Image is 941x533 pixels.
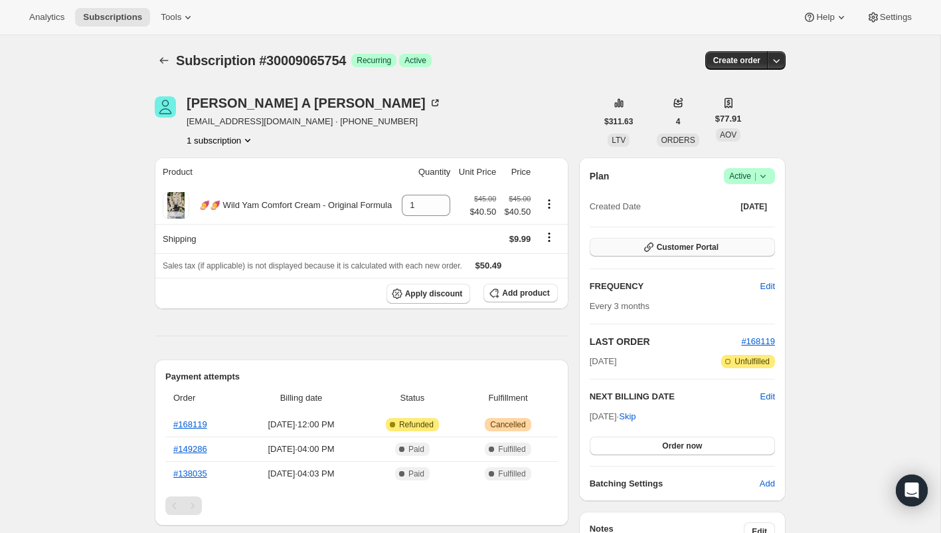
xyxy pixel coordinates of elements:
button: [DATE] [732,197,775,216]
button: Subscriptions [155,51,173,70]
button: Settings [859,8,920,27]
span: Paid [408,444,424,455]
button: Analytics [21,8,72,27]
button: Subscriptions [75,8,150,27]
button: #168119 [741,335,775,348]
button: Shipping actions [539,230,560,245]
span: Tools [161,12,181,23]
span: LTV [612,136,626,145]
button: Product actions [187,134,254,147]
th: Price [500,158,535,187]
span: Edit [760,280,775,293]
span: $40.50 [504,205,531,219]
button: Tools [153,8,203,27]
span: Fulfilled [498,469,525,479]
th: Product [155,158,398,187]
span: AOV [720,130,736,140]
button: Customer Portal [590,238,775,257]
button: Order now [590,437,775,455]
div: 🍠🍠 Wild Yam Comfort Cream - Original Formula [189,199,392,212]
span: Refunded [399,419,434,430]
th: Shipping [155,224,398,253]
span: $9.99 [509,234,531,244]
span: Subscription #30009065754 [176,53,346,68]
span: Add product [502,288,549,298]
button: Add [752,473,783,494]
span: Sales tax (if applicable) is not displayed because it is calculated with each new order. [163,261,462,270]
button: 4 [668,112,689,131]
div: Open Intercom Messenger [896,475,928,506]
th: Quantity [398,158,455,187]
span: Create order [713,55,760,66]
span: $311.63 [604,116,633,127]
span: [DATE] · 12:00 PM [244,418,359,431]
small: $45.00 [474,195,496,203]
span: Help [816,12,834,23]
button: Skip [611,406,643,427]
span: Billing date [244,391,359,405]
span: Order now [662,441,702,451]
button: $311.63 [596,112,641,131]
div: [PERSON_NAME] A [PERSON_NAME] [187,96,442,110]
button: Edit [760,390,775,403]
span: Unfulfilled [734,356,770,367]
span: Every 3 months [590,301,649,311]
button: Add product [483,284,557,302]
a: #168119 [173,419,207,429]
span: $50.49 [475,261,502,270]
span: Created Date [590,200,641,213]
span: Customer Portal [657,242,719,253]
button: Create order [705,51,768,70]
span: 4 [676,116,681,127]
span: Recurring [357,55,391,66]
h2: Payment attempts [165,370,558,383]
span: [DATE] · 04:00 PM [244,443,359,456]
span: $77.91 [715,112,742,126]
h2: Plan [590,169,610,183]
span: ORDERS [661,136,695,145]
span: Status [366,391,458,405]
span: | [754,171,756,181]
span: [DATE] [740,201,767,212]
span: Active [404,55,426,66]
th: Unit Price [454,158,500,187]
span: Fulfillment [466,391,549,405]
button: Apply discount [386,284,471,304]
span: [DATE] · 04:03 PM [244,467,359,480]
button: Product actions [539,197,560,211]
span: $40.50 [470,205,496,219]
small: $45.00 [509,195,531,203]
span: Apply discount [405,288,463,299]
a: #138035 [173,469,207,479]
span: Skip [619,410,636,423]
button: Edit [752,276,783,297]
a: #149286 [173,444,207,454]
h2: LAST ORDER [590,335,742,348]
nav: Pagination [165,496,558,515]
span: Settings [880,12,912,23]
h6: Batching Settings [590,477,760,490]
h2: NEXT BILLING DATE [590,390,760,403]
span: Cancelled [490,419,525,430]
span: Fulfilled [498,444,525,455]
button: Help [795,8,855,27]
span: [DATE] · [590,411,636,421]
span: Michelle A Oswald [155,96,176,118]
span: Add [760,477,775,490]
span: [EMAIL_ADDRESS][DOMAIN_NAME] · [PHONE_NUMBER] [187,115,442,128]
span: [DATE] [590,355,617,368]
span: Subscriptions [83,12,142,23]
h2: FREQUENCY [590,280,760,293]
span: Analytics [29,12,64,23]
th: Order [165,383,240,413]
span: Active [729,169,770,183]
a: #168119 [741,336,775,346]
span: Paid [408,469,424,479]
